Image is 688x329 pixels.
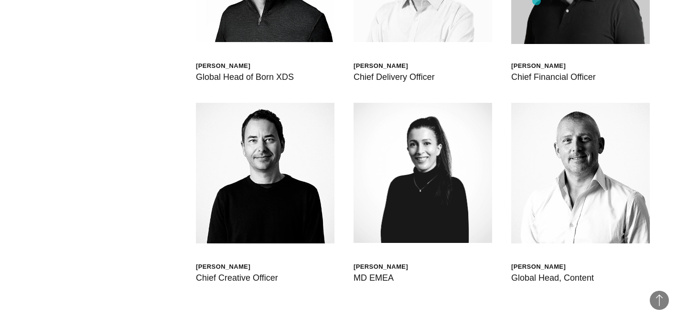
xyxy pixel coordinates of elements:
[511,271,594,285] div: Global Head, Content
[354,263,408,271] div: [PERSON_NAME]
[196,263,278,271] div: [PERSON_NAME]
[650,291,669,310] button: Back to Top
[354,271,408,285] div: MD EMEA
[511,103,650,243] img: Steve Waller
[196,62,294,70] div: [PERSON_NAME]
[511,70,596,84] div: Chief Financial Officer
[354,103,492,243] img: HELEN JOANNA WOOD
[196,103,334,243] img: Mark Allardice
[196,271,278,285] div: Chief Creative Officer
[511,263,594,271] div: [PERSON_NAME]
[511,62,596,70] div: [PERSON_NAME]
[196,70,294,84] div: Global Head of Born XDS
[354,62,435,70] div: [PERSON_NAME]
[354,70,435,84] div: Chief Delivery Officer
